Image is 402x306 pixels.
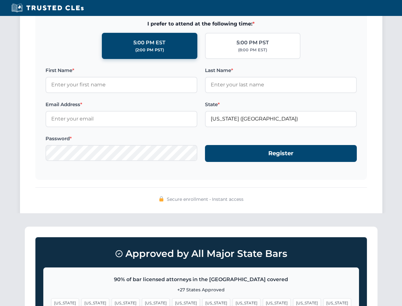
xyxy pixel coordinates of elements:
[205,111,357,127] input: Florida (FL)
[135,47,164,53] div: (2:00 PM PST)
[133,39,166,47] div: 5:00 PM EST
[51,275,351,284] p: 90% of bar licensed attorneys in the [GEOGRAPHIC_DATA] covered
[236,39,269,47] div: 5:00 PM PST
[46,111,197,127] input: Enter your email
[46,135,197,142] label: Password
[205,77,357,93] input: Enter your last name
[167,196,243,203] span: Secure enrollment • Instant access
[238,47,267,53] div: (8:00 PM EST)
[205,67,357,74] label: Last Name
[159,196,164,201] img: 🔒
[51,286,351,293] p: +27 States Approved
[43,245,359,262] h3: Approved by All Major State Bars
[46,101,197,108] label: Email Address
[10,3,86,13] img: Trusted CLEs
[46,77,197,93] input: Enter your first name
[205,145,357,162] button: Register
[46,67,197,74] label: First Name
[205,101,357,108] label: State
[46,20,357,28] span: I prefer to attend at the following time:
